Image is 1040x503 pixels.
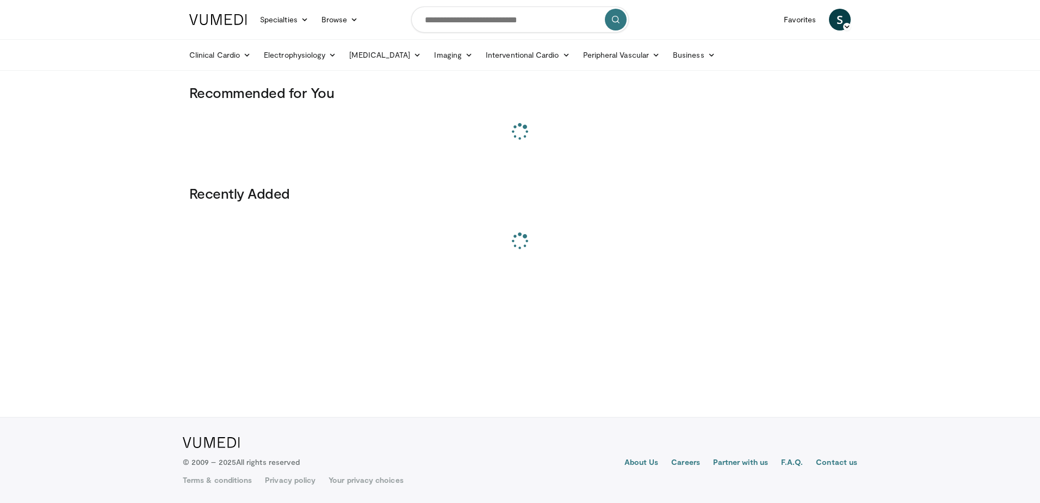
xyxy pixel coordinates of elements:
[666,44,722,66] a: Business
[816,457,857,470] a: Contact us
[624,457,659,470] a: About Us
[183,475,252,486] a: Terms & conditions
[257,44,343,66] a: Electrophysiology
[253,9,315,30] a: Specialties
[183,457,300,468] p: © 2009 – 2025
[428,44,479,66] a: Imaging
[189,185,851,202] h3: Recently Added
[329,475,403,486] a: Your privacy choices
[671,457,700,470] a: Careers
[781,457,803,470] a: F.A.Q.
[183,44,257,66] a: Clinical Cardio
[189,14,247,25] img: VuMedi Logo
[189,84,851,101] h3: Recommended for You
[713,457,768,470] a: Partner with us
[777,9,822,30] a: Favorites
[829,9,851,30] a: S
[183,437,240,448] img: VuMedi Logo
[315,9,365,30] a: Browse
[479,44,577,66] a: Interventional Cardio
[236,457,300,467] span: All rights reserved
[411,7,629,33] input: Search topics, interventions
[265,475,315,486] a: Privacy policy
[577,44,666,66] a: Peripheral Vascular
[343,44,428,66] a: [MEDICAL_DATA]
